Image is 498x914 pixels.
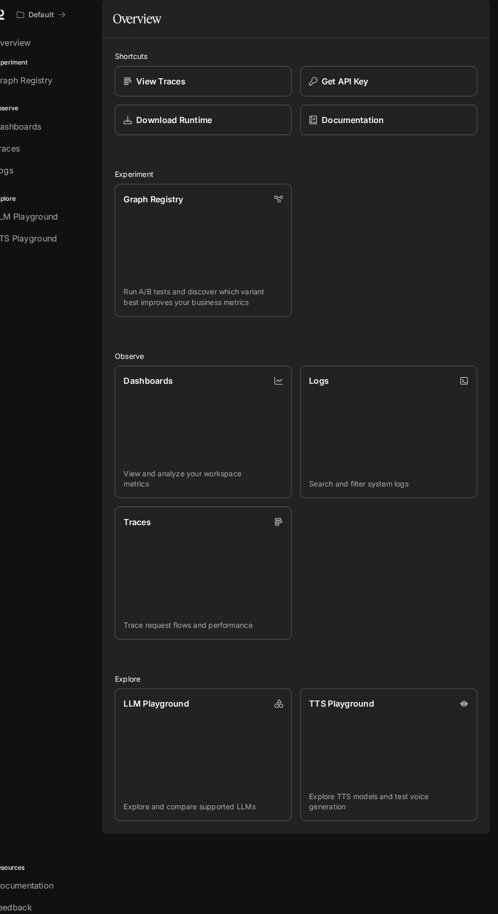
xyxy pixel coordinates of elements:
[327,110,387,123] p: Documentation
[126,668,298,797] a: LLM PlaygroundExplore and compare supported LLMs
[126,102,298,131] a: Download Runtime
[42,10,67,19] p: Default
[306,64,478,94] button: Get API Key
[126,64,298,94] a: View Traces
[147,110,221,123] p: Download Runtime
[306,102,478,131] a: Documentation
[135,363,182,376] p: Dashboards
[126,164,478,174] h2: Experiment
[315,465,469,475] p: Search and filter system logs
[135,278,289,298] p: Run A/B tests and discover which variant best improves your business metrics
[135,500,161,512] p: Traces
[135,187,193,199] p: Graph Registry
[126,49,478,60] h2: Shortcuts
[126,355,298,484] a: DashboardsView and analyze your workspace metrics
[135,778,289,788] p: Explore and compare supported LLMs
[327,73,372,85] p: Get API Key
[124,8,171,28] h1: Overview
[135,677,198,689] p: LLM Playground
[306,355,478,484] a: LogsSearch and filter system logs
[126,178,298,308] a: Graph RegistryRun A/B tests and discover which variant best improves your business metrics
[306,668,478,797] a: TTS PlaygroundExplore TTS models and test voice generation
[135,601,289,612] p: Trace request flows and performance
[126,653,478,664] h2: Explore
[147,73,195,85] p: View Traces
[315,363,334,376] p: Logs
[26,4,83,24] button: All workspaces
[126,492,298,621] a: TracesTrace request flows and performance
[315,677,378,689] p: TTS Playground
[135,454,289,475] p: View and analyze your workspace metrics
[126,340,478,351] h2: Observe
[315,768,469,788] p: Explore TTS models and test voice generation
